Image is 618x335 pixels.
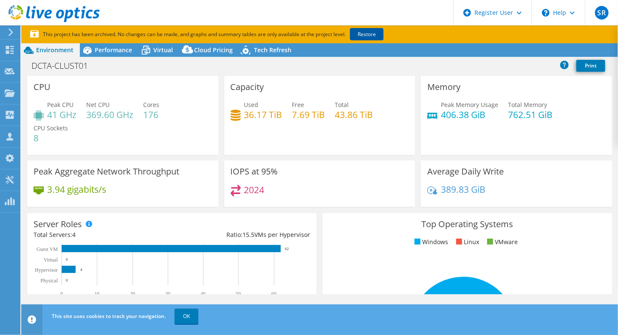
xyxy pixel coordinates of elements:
[94,291,99,297] text: 10
[271,291,277,297] text: 60
[130,291,135,297] text: 20
[200,291,206,297] text: 40
[34,230,172,239] div: Total Servers:
[508,110,553,119] h4: 762.51 GiB
[47,185,106,194] h4: 3.94 gigabits/s
[454,237,480,247] li: Linux
[47,110,76,119] h4: 41 GHz
[243,231,254,239] span: 15.5
[153,46,173,54] span: Virtual
[244,185,265,194] h4: 2024
[34,167,179,176] h3: Peak Aggregate Network Throughput
[165,291,170,297] text: 30
[329,220,605,229] h3: Top Operating Systems
[335,101,349,109] span: Total
[244,110,282,119] h4: 36.17 TiB
[485,237,518,247] li: VMware
[47,101,73,109] span: Peak CPU
[576,60,605,72] a: Print
[44,257,58,263] text: Virtual
[86,110,133,119] h4: 369.60 GHz
[80,267,82,272] text: 4
[143,101,159,109] span: Cores
[595,6,609,20] span: SR
[285,247,289,251] text: 62
[30,30,446,39] p: This project has been archived. No changes can be made, and graphs and summary tables are only av...
[34,220,82,229] h3: Server Roles
[175,309,198,324] a: OK
[441,185,485,194] h4: 389.83 GiB
[236,291,241,297] text: 50
[86,101,110,109] span: Net CPU
[542,9,550,17] svg: \n
[254,46,291,54] span: Tech Refresh
[441,101,498,109] span: Peak Memory Usage
[231,82,264,92] h3: Capacity
[427,167,504,176] h3: Average Daily Write
[335,110,373,119] h4: 43.86 TiB
[66,257,68,262] text: 0
[60,291,63,297] text: 0
[231,167,278,176] h3: IOPS at 95%
[34,82,51,92] h3: CPU
[34,133,68,143] h4: 8
[37,246,58,252] text: Guest VM
[95,46,132,54] span: Performance
[441,110,498,119] h4: 406.38 GiB
[52,312,166,320] span: This site uses cookies to track your navigation.
[194,46,233,54] span: Cloud Pricing
[28,61,101,70] h1: DCTA-CLUST01
[36,46,73,54] span: Environment
[292,101,305,109] span: Free
[427,82,460,92] h3: Memory
[72,231,76,239] span: 4
[35,267,58,273] text: Hypervisor
[350,28,384,40] a: Restore
[172,230,310,239] div: Ratio: VMs per Hypervisor
[292,110,325,119] h4: 7.69 TiB
[40,278,58,284] text: Physical
[66,278,68,282] text: 0
[508,101,547,109] span: Total Memory
[244,101,259,109] span: Used
[143,110,159,119] h4: 176
[34,124,68,132] span: CPU Sockets
[412,237,449,247] li: Windows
